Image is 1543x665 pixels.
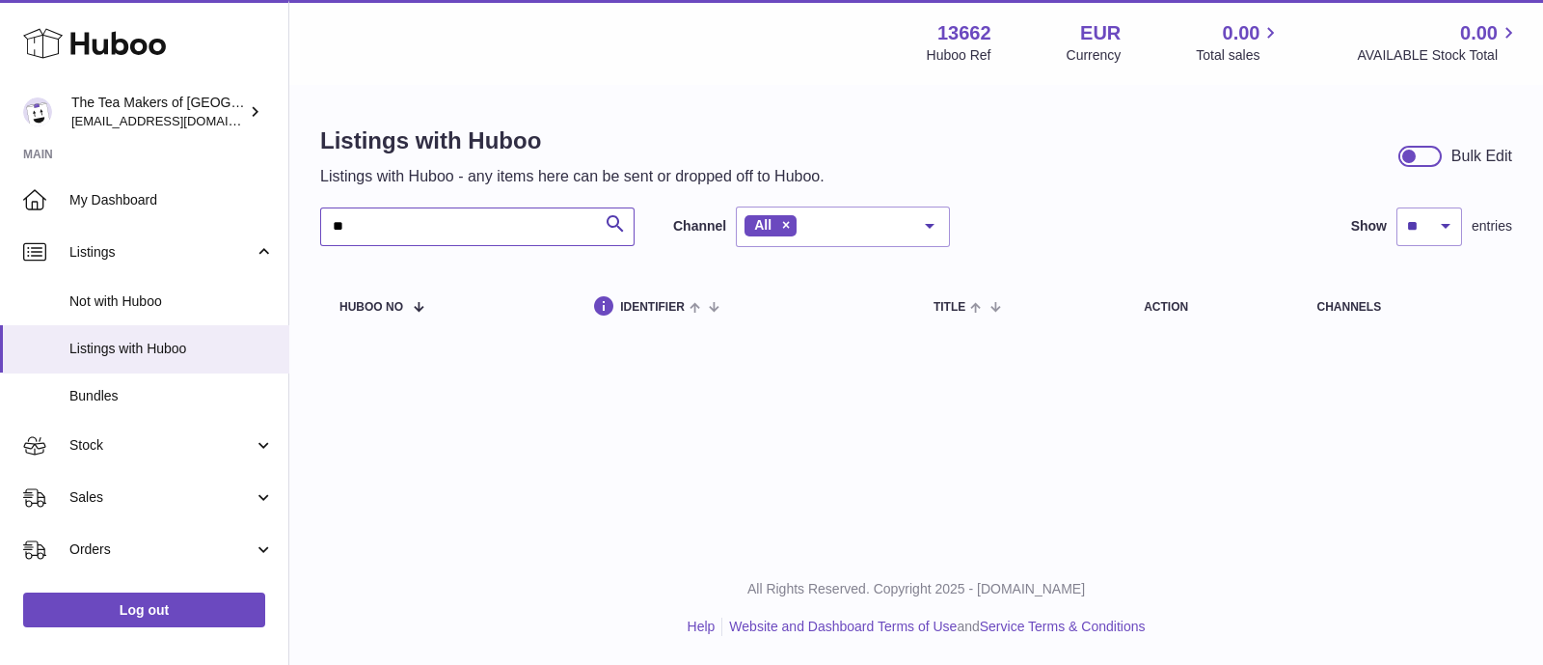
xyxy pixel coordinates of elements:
span: entries [1472,217,1512,236]
div: Currency [1067,46,1122,65]
span: Listings [69,243,254,262]
a: Website and Dashboard Terms of Use [729,619,957,634]
span: [EMAIL_ADDRESS][DOMAIN_NAME] [71,113,284,128]
a: Log out [23,593,265,627]
span: 0.00 [1223,20,1260,46]
span: Listings with Huboo [69,340,274,358]
span: Not with Huboo [69,292,274,311]
label: Show [1351,217,1387,236]
a: 0.00 Total sales [1196,20,1282,65]
span: Huboo no [339,301,403,314]
strong: 13662 [937,20,991,46]
span: All [754,217,771,233]
span: Stock [69,436,254,455]
span: title [934,301,965,314]
p: Listings with Huboo - any items here can be sent or dropped off to Huboo. [320,166,825,187]
a: 0.00 AVAILABLE Stock Total [1357,20,1520,65]
p: All Rights Reserved. Copyright 2025 - [DOMAIN_NAME] [305,580,1528,598]
div: The Tea Makers of [GEOGRAPHIC_DATA] [71,94,245,130]
label: Channel [673,217,726,236]
a: Help [688,619,716,634]
span: identifier [620,301,685,314]
div: Huboo Ref [927,46,991,65]
a: Service Terms & Conditions [980,619,1146,634]
span: Sales [69,488,254,507]
span: Bundles [69,387,274,405]
h1: Listings with Huboo [320,125,825,156]
img: internalAdmin-13662@internal.huboo.com [23,97,52,126]
span: My Dashboard [69,191,274,209]
span: Total sales [1196,46,1282,65]
div: Bulk Edit [1451,146,1512,167]
span: AVAILABLE Stock Total [1357,46,1520,65]
strong: EUR [1080,20,1121,46]
div: action [1144,301,1278,314]
li: and [722,618,1145,636]
div: channels [1317,301,1494,314]
span: 0.00 [1460,20,1498,46]
span: Orders [69,540,254,559]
